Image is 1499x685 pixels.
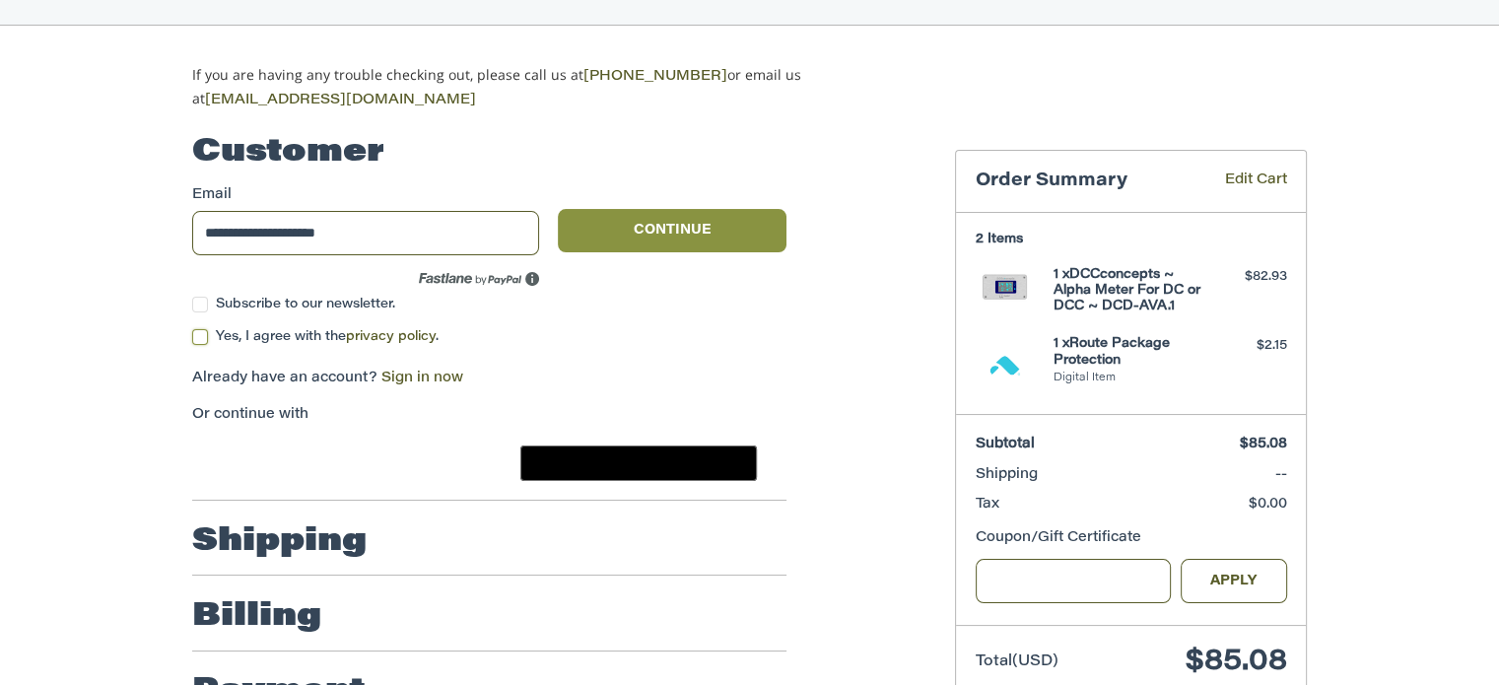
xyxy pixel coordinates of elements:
[346,330,436,343] a: privacy policy
[976,438,1035,451] span: Subtotal
[1240,438,1287,451] span: $85.08
[1186,648,1287,677] span: $85.08
[520,445,757,481] button: Google Pay
[216,298,395,310] span: Subscribe to our newsletter.
[1054,371,1204,387] li: Digital Item
[192,405,786,426] p: Or continue with
[1054,336,1204,369] h4: 1 x Route Package Protection
[1209,336,1287,356] div: $2.15
[558,209,786,252] button: Continue
[1196,171,1287,193] a: Edit Cart
[976,468,1038,482] span: Shipping
[192,369,786,389] p: Already have an account?
[1249,498,1287,512] span: $0.00
[186,445,334,481] iframe: PayPal-paypal
[976,559,1172,603] input: Gift Certificate or Coupon Code
[976,171,1196,193] h3: Order Summary
[353,445,501,481] iframe: PayPal-paylater
[205,94,476,107] a: [EMAIL_ADDRESS][DOMAIN_NAME]
[976,528,1287,549] div: Coupon/Gift Certificate
[192,185,539,206] label: Email
[583,70,727,84] a: [PHONE_NUMBER]
[192,522,367,562] h2: Shipping
[216,330,439,343] span: Yes, I agree with the .
[381,372,463,385] a: Sign in now
[192,133,384,172] h2: Customer
[192,64,863,111] p: If you are having any trouble checking out, please call us at or email us at
[1054,267,1204,315] h4: 1 x DCCconcepts ~ Alpha Meter For DC or DCC ~ DCD-AVA.1
[976,232,1287,247] h3: 2 Items
[1209,267,1287,287] div: $82.93
[1275,468,1287,482] span: --
[976,498,999,512] span: Tax
[1181,559,1287,603] button: Apply
[192,597,321,637] h2: Billing
[976,654,1058,669] span: Total (USD)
